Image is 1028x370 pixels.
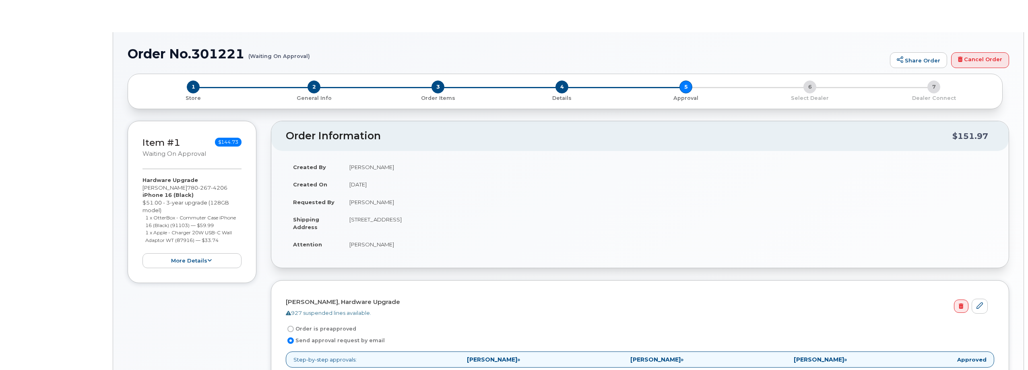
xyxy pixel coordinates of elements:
h1: Order No.301221 [128,47,886,61]
a: Item #1 [142,137,180,148]
strong: [PERSON_NAME] [794,356,844,363]
label: Send approval request by email [286,336,385,345]
span: 2 [308,81,320,93]
strong: Requested By [293,199,334,205]
strong: iPhone 16 (Black) [142,192,194,198]
p: Details [503,95,621,102]
button: more details [142,253,242,268]
a: Cancel Order [951,52,1009,68]
input: Send approval request by email [287,337,294,344]
div: [PERSON_NAME] $51.00 - 3-year upgrade (128GB model) [142,176,242,268]
span: 4 [555,81,568,93]
h2: Order Information [286,130,952,142]
strong: Hardware Upgrade [142,177,198,183]
strong: Shipping Address [293,216,319,230]
small: 1 x OtterBox - Commuter Case iPhone 16 (Black) (91103) — $59.99 [145,215,236,228]
strong: [PERSON_NAME] [467,356,517,363]
a: Share Order [890,52,947,68]
div: 927 suspended lines available. [286,309,988,317]
a: 3 Order Items [376,93,500,102]
strong: Approved [957,356,987,364]
p: Store [138,95,249,102]
strong: Created On [293,181,327,188]
td: [PERSON_NAME] [342,158,994,176]
span: » [467,357,520,362]
a: 2 General Info [252,93,376,102]
input: Order is preapproved [287,326,294,332]
strong: Created By [293,164,326,170]
span: 3 [431,81,444,93]
p: Order Items [379,95,497,102]
label: Order is preapproved [286,324,356,334]
span: 780 [187,184,227,191]
span: » [630,357,683,362]
h4: [PERSON_NAME], Hardware Upgrade [286,299,988,306]
small: 1 x Apple - Charger 20W USB-C Wall Adaptor WT (87916) — $33.74 [145,229,232,243]
td: [PERSON_NAME] [342,193,994,211]
p: General Info [255,95,373,102]
a: 4 Details [500,93,624,102]
strong: [PERSON_NAME] [630,356,681,363]
span: 4206 [211,184,227,191]
td: [PERSON_NAME] [342,236,994,253]
a: 1 Store [134,93,252,102]
p: Step-by-step approvals: [286,351,994,368]
span: 267 [198,184,211,191]
span: $144.73 [215,138,242,147]
small: (Waiting On Approval) [248,47,310,59]
strong: Attention [293,241,322,248]
td: [STREET_ADDRESS] [342,211,994,236]
div: $151.97 [952,128,988,144]
td: [DATE] [342,176,994,193]
span: » [794,357,847,362]
span: 1 [187,81,200,93]
small: Waiting On Approval [142,150,206,157]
